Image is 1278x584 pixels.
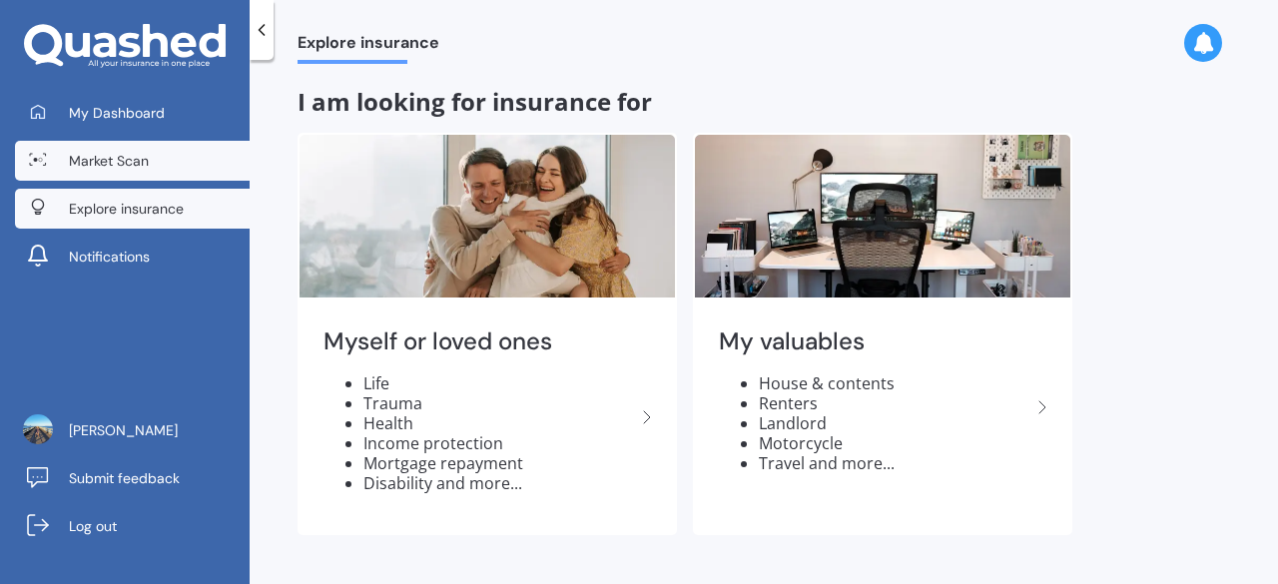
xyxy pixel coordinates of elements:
[363,433,635,453] li: Income protection
[69,420,178,440] span: [PERSON_NAME]
[300,135,675,297] img: Myself or loved ones
[69,199,184,219] span: Explore insurance
[15,189,250,229] a: Explore insurance
[15,458,250,498] a: Submit feedback
[15,141,250,181] a: Market Scan
[759,433,1030,453] li: Motorcycle
[69,468,180,488] span: Submit feedback
[323,326,635,357] h2: Myself or loved ones
[695,135,1070,297] img: My valuables
[298,33,439,60] span: Explore insurance
[759,413,1030,433] li: Landlord
[759,393,1030,413] li: Renters
[759,373,1030,393] li: House & contents
[719,326,1030,357] h2: My valuables
[69,151,149,171] span: Market Scan
[363,453,635,473] li: Mortgage repayment
[15,93,250,133] a: My Dashboard
[363,373,635,393] li: Life
[363,473,635,493] li: Disability and more...
[69,516,117,536] span: Log out
[363,413,635,433] li: Health
[15,237,250,277] a: Notifications
[23,414,53,444] img: ACg8ocK5gEau7hqz2UsDF0VgbGNJNQSFXTBiyCiObsGUtstsNeqTHPhGBQ=s96-c
[759,453,1030,473] li: Travel and more...
[298,85,652,118] span: I am looking for insurance for
[69,247,150,267] span: Notifications
[363,393,635,413] li: Trauma
[69,103,165,123] span: My Dashboard
[15,506,250,546] a: Log out
[15,410,250,450] a: [PERSON_NAME]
